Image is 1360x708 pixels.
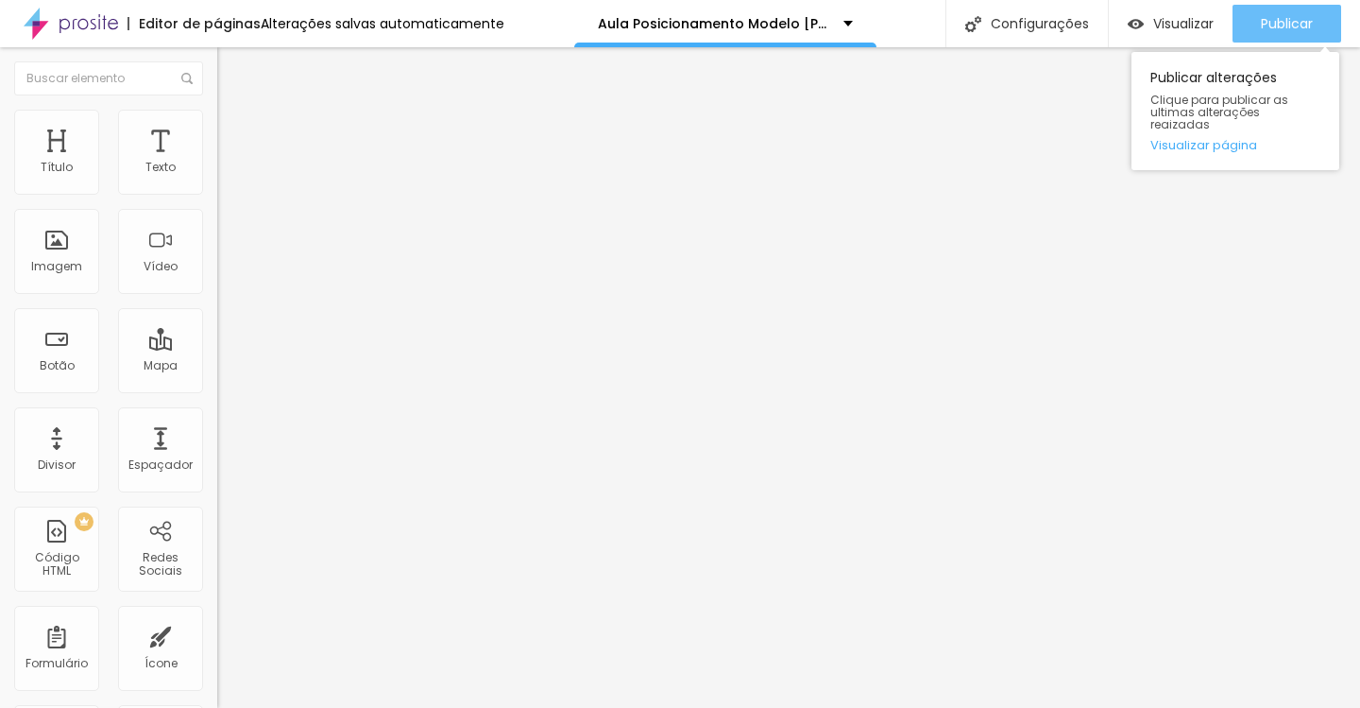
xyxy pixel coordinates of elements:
[25,657,88,670] div: Formulário
[217,47,1360,708] iframe: Editor
[1153,16,1214,31] span: Visualizar
[965,16,981,32] img: Icone
[41,161,73,174] div: Título
[1150,139,1320,151] a: Visualizar página
[181,73,193,84] img: Icone
[1109,5,1232,43] button: Visualizar
[144,657,178,670] div: Ícone
[31,260,82,273] div: Imagem
[261,17,504,30] div: Alterações salvas automaticamente
[40,359,75,372] div: Botão
[598,17,829,30] p: Aula Posicionamento Modelo [PERSON_NAME]
[144,359,178,372] div: Mapa
[1131,52,1339,170] div: Publicar alterações
[1261,16,1313,31] span: Publicar
[1232,5,1341,43] button: Publicar
[19,551,93,578] div: Código HTML
[14,61,203,95] input: Buscar elemento
[144,260,178,273] div: Vídeo
[1150,94,1320,131] span: Clique para publicar as ultimas alterações reaizadas
[128,458,193,472] div: Espaçador
[123,551,197,578] div: Redes Sociais
[38,458,76,472] div: Divisor
[145,161,176,174] div: Texto
[127,17,261,30] div: Editor de páginas
[1128,16,1144,32] img: view-1.svg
